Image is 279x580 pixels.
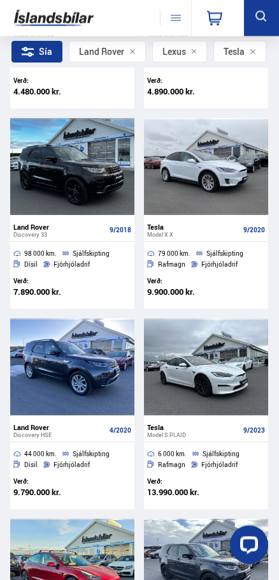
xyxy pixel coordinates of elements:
span: Fjórhjóladrif [201,260,238,271]
div: Model X X [147,232,238,239]
a: Tesla Model X X 9/2020 79 000 km. Sjálfskipting Rafmagn Fjórhjóladrif Verð: 9.900.000 kr. [144,217,268,309]
div: Verð: [147,277,265,286]
a: Land Rover Discovery HSE 4/2020 44 000 km. Sjálfskipting Dísil Fjórhjóladrif Verð: 9.790.000 kr. [10,417,134,510]
span: Rafmagn [158,260,185,271]
div: Discovery HSE [13,432,104,439]
span: Land Rover [79,41,124,62]
div: 4.480.000 kr. [13,87,131,98]
iframe: LiveChat chat widget [220,521,273,574]
span: 98 000 km. [24,249,57,260]
span: Fjórhjóladrif [54,460,90,471]
span: Dísil [24,260,38,271]
span: 6 000 km. [158,449,187,460]
span: 9/2023 [243,427,265,435]
span: Tesla [224,41,245,62]
div: Verð: [147,77,265,86]
span: 9/2020 [243,227,265,234]
span: Fjórhjóladrif [54,260,90,271]
span: Fjórhjóladrif [201,460,238,471]
div: Land Rover [13,223,104,232]
div: Tesla [147,223,238,232]
div: Model S PLAID [147,432,238,439]
div: Verð: [13,477,131,487]
span: Sjálfskipting [73,249,110,260]
img: BCm4sHVHqcBSS47j.jpeg [10,119,135,216]
img: oYnS5Juve2VtzlCI.jpeg [10,319,135,416]
div: 9.900.000 kr. [147,287,265,298]
a: Land Rover Discovery 33 9/2018 98 000 km. Sjálfskipting Dísil Fjórhjóladrif Verð: 7.890.000 kr. [10,217,134,309]
img: HBhgJeNlcWpMkQ87.jpeg [143,119,269,216]
a: Tesla Model S PLAID 9/2023 6 000 km. Sjálfskipting Rafmagn Fjórhjóladrif Verð: 13.990.000 kr. [144,417,268,510]
span: Sjálfskipting [73,449,110,460]
div: Verð: [13,77,131,86]
div: Discovery 33 [13,232,104,239]
span: Sjálfskipting [206,249,243,260]
img: G0Ugv5HjCgRt.svg [14,4,94,32]
span: Rafmagn [158,460,185,471]
div: Verð: [147,477,265,487]
div: Land Rover [13,424,104,432]
span: 79 000 km. [158,249,190,260]
div: 13.990.000 kr. [147,487,265,498]
div: 9.790.000 kr. [13,487,131,498]
div: Tesla [147,424,238,432]
span: 4/2020 [110,427,131,435]
span: 9/2018 [110,227,131,234]
span: Dísil [24,460,38,471]
span: Sjálfskipting [203,449,240,460]
div: 7.890.000 kr. [13,287,131,298]
span: Lexus [162,41,186,62]
div: 4.890.000 kr. [147,87,265,98]
span: 44 000 km. [24,449,57,460]
img: QXuGJNnoQrsmYkH1.jpeg [143,319,269,416]
div: Sía [11,41,62,63]
div: Verð: [13,277,131,286]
